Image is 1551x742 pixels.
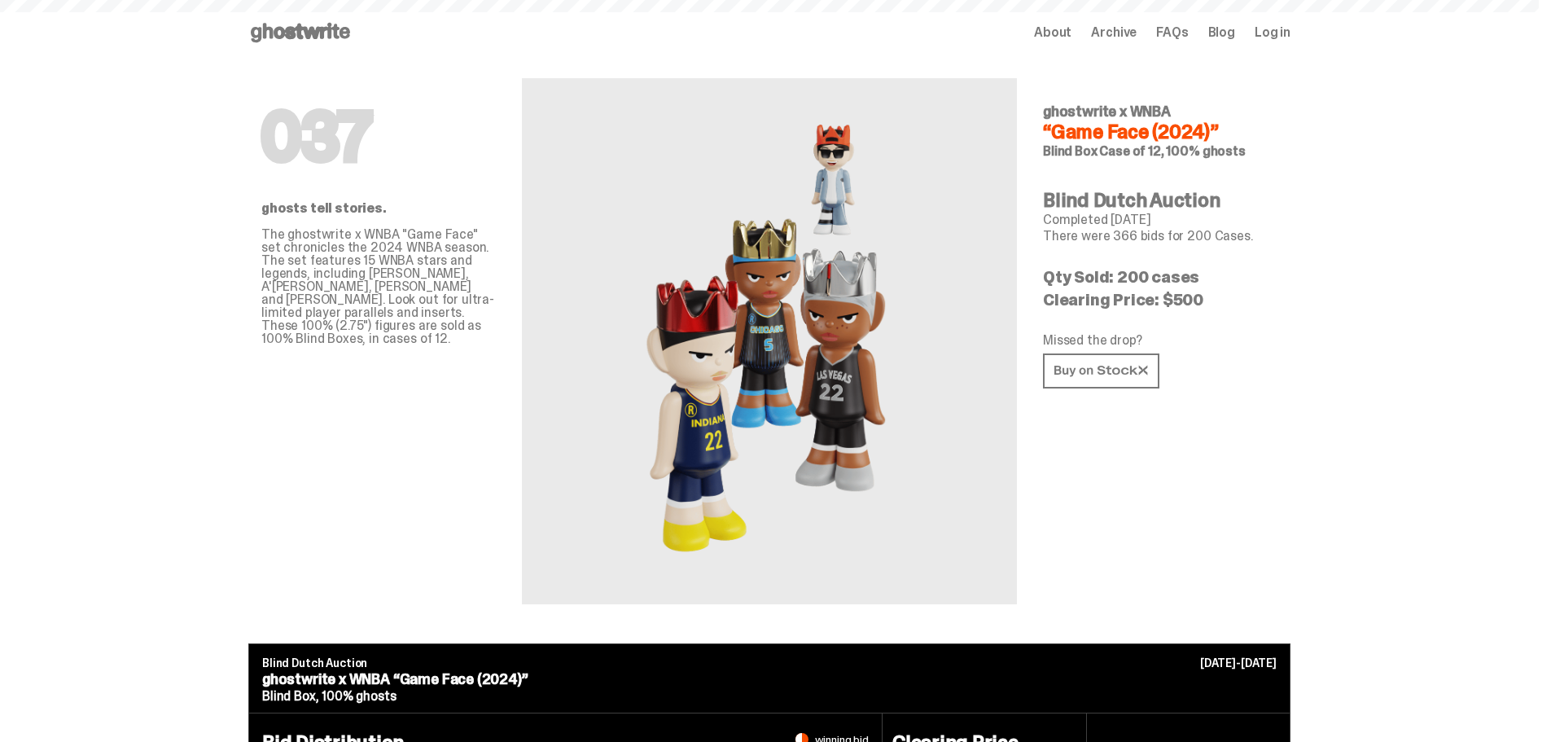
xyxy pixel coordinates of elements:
[1043,230,1277,243] p: There were 366 bids for 200 Cases.
[1255,26,1290,39] a: Log in
[1034,26,1071,39] a: About
[261,228,496,345] p: The ghostwrite x WNBA "Game Face" set chronicles the 2024 WNBA season. The set features 15 WNBA s...
[1156,26,1188,39] a: FAQs
[1200,657,1277,669] p: [DATE]-[DATE]
[1043,122,1277,142] h4: “Game Face (2024)”
[643,117,895,565] img: WNBA&ldquo;Game Face (2024)&rdquo;
[262,657,1277,669] p: Blind Dutch Auction
[261,104,496,169] h1: 037
[1043,334,1277,347] p: Missed the drop?
[1043,213,1277,226] p: Completed [DATE]
[1208,26,1235,39] a: Blog
[1043,191,1277,210] h4: Blind Dutch Auction
[322,687,396,705] span: 100% ghosts
[262,687,318,705] span: Blind Box,
[262,672,1277,687] p: ghostwrite x WNBA “Game Face (2024)”
[1091,26,1137,39] a: Archive
[1043,269,1277,285] p: Qty Sold: 200 cases
[261,202,496,215] p: ghosts tell stories.
[1043,102,1171,121] span: ghostwrite x WNBA
[1043,292,1277,308] p: Clearing Price: $500
[1043,143,1098,160] span: Blind Box
[1099,143,1245,160] span: Case of 12, 100% ghosts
